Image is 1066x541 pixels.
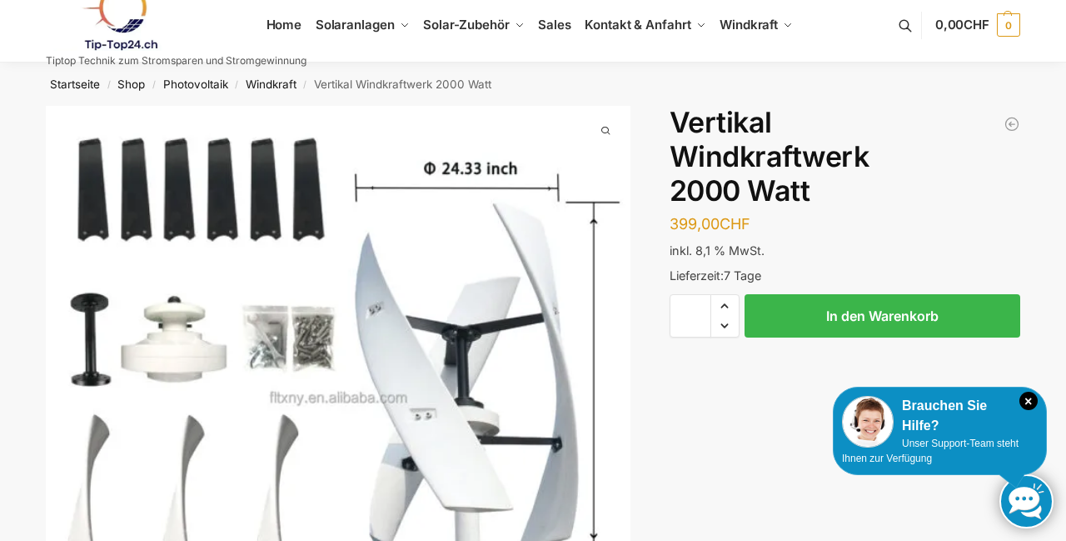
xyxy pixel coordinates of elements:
p: Tiptop Technik zum Stromsparen und Stromgewinnung [46,56,306,66]
button: In den Warenkorb [745,294,1020,338]
span: inkl. 8,1 % MwSt. [670,243,765,258]
span: Increase quantity [711,295,739,317]
span: 0,00 [935,17,989,33]
a: Photovoltaik [163,78,228,91]
span: Windkraft [720,17,778,33]
span: Unser Support-Team steht Ihnen zur Verfügung [842,438,1019,464]
a: Windkraft [246,78,296,91]
a: Windkraftanlage für Garten Terrasse [1004,116,1020,133]
span: Solaranlagen [316,17,395,33]
nav: Breadcrumb [17,63,1050,106]
span: CHF [720,215,750,233]
span: Solar-Zubehör [423,17,510,33]
span: Kontakt & Anfahrt [585,17,690,33]
span: Reduce quantity [711,315,739,337]
span: CHF [964,17,989,33]
a: Startseite [50,78,100,91]
span: / [100,78,117,92]
span: / [296,78,314,92]
a: Shop [117,78,145,91]
span: 7 Tage [724,268,761,283]
span: Lieferzeit: [670,268,761,283]
span: 0 [997,13,1020,37]
span: / [228,78,246,92]
input: Produktmenge [670,294,711,338]
h1: Vertikal Windkraftwerk 2000 Watt [670,106,1020,208]
iframe: Sicherer Rahmen für schnelle Bezahlvorgänge [666,348,1024,393]
i: Schließen [1019,392,1038,410]
span: Sales [538,17,571,33]
span: / [145,78,162,92]
img: Customer service [842,396,894,448]
div: Brauchen Sie Hilfe? [842,396,1038,436]
bdi: 399,00 [670,215,750,233]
